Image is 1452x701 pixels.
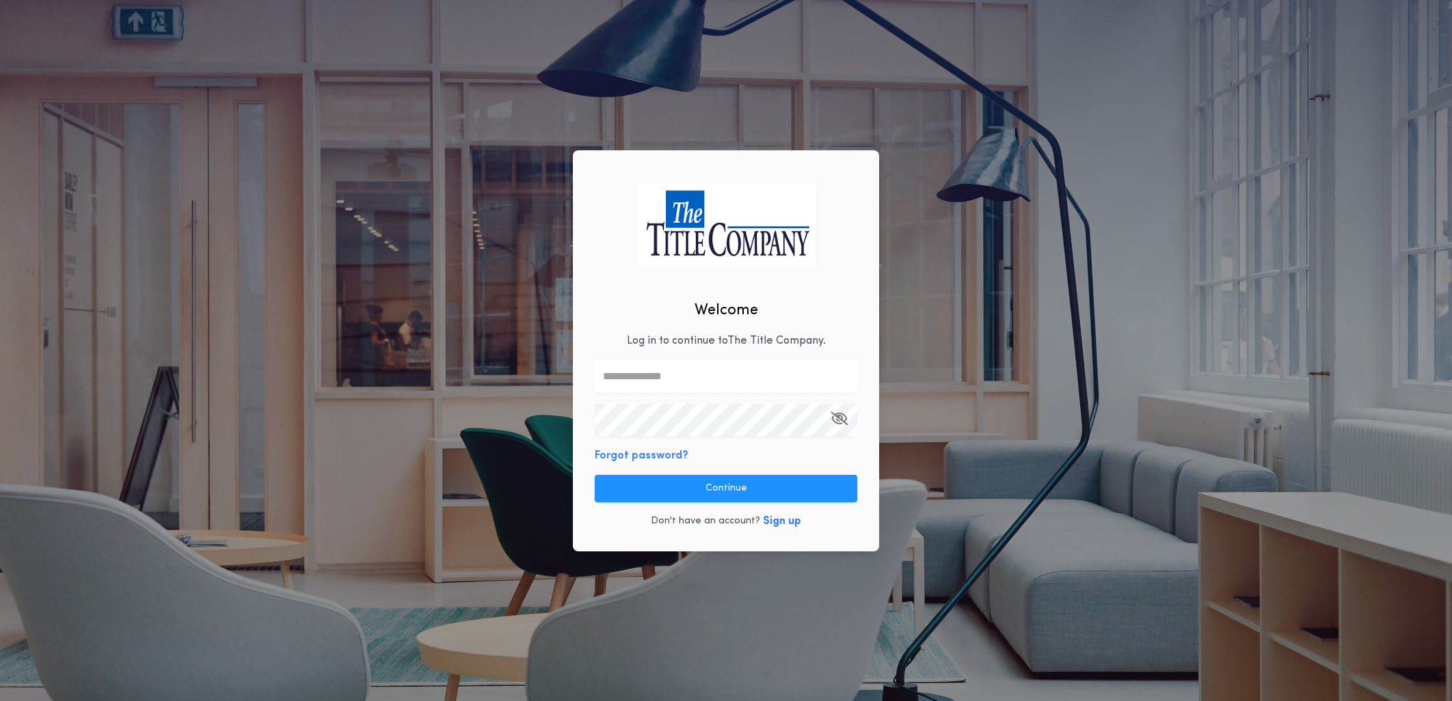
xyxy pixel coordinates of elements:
p: Don't have an account? [651,514,760,528]
p: Log in to continue to The Title Company . [627,333,826,349]
img: logo [636,182,816,266]
button: Continue [595,475,857,502]
button: Sign up [763,513,801,530]
h2: Welcome [695,299,758,322]
button: Forgot password? [595,448,688,464]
